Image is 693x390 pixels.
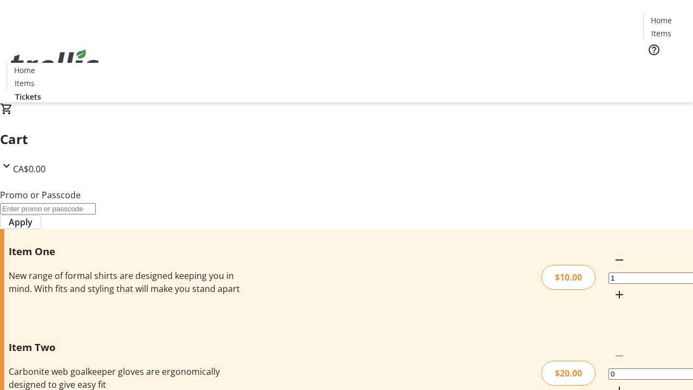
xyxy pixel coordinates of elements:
h3: Item One [9,244,245,259]
button: Decrement by one [609,249,630,271]
span: Home [651,15,672,26]
span: Items [651,28,671,39]
span: Tickets [652,63,678,74]
div: $10.00 [541,265,596,290]
span: Apply [9,216,32,229]
span: Tickets [15,91,41,102]
h3: Item Two [9,340,245,355]
img: Orient E2E Organization FhsNP1R4s6's Logo [6,37,103,92]
div: New range of formal shirts are designed keeping you in mind. With fits and styling that will make... [9,269,245,295]
a: Items [644,28,678,39]
a: Home [7,64,42,76]
button: Help [643,39,665,61]
a: Tickets [643,63,687,74]
div: $20.00 [541,361,596,386]
span: CA$0.00 [13,163,45,175]
button: Increment by one [609,284,630,305]
a: Home [644,15,678,26]
span: Items [15,77,35,89]
span: Home [14,64,35,76]
a: Tickets [6,91,50,102]
a: Items [7,77,42,89]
